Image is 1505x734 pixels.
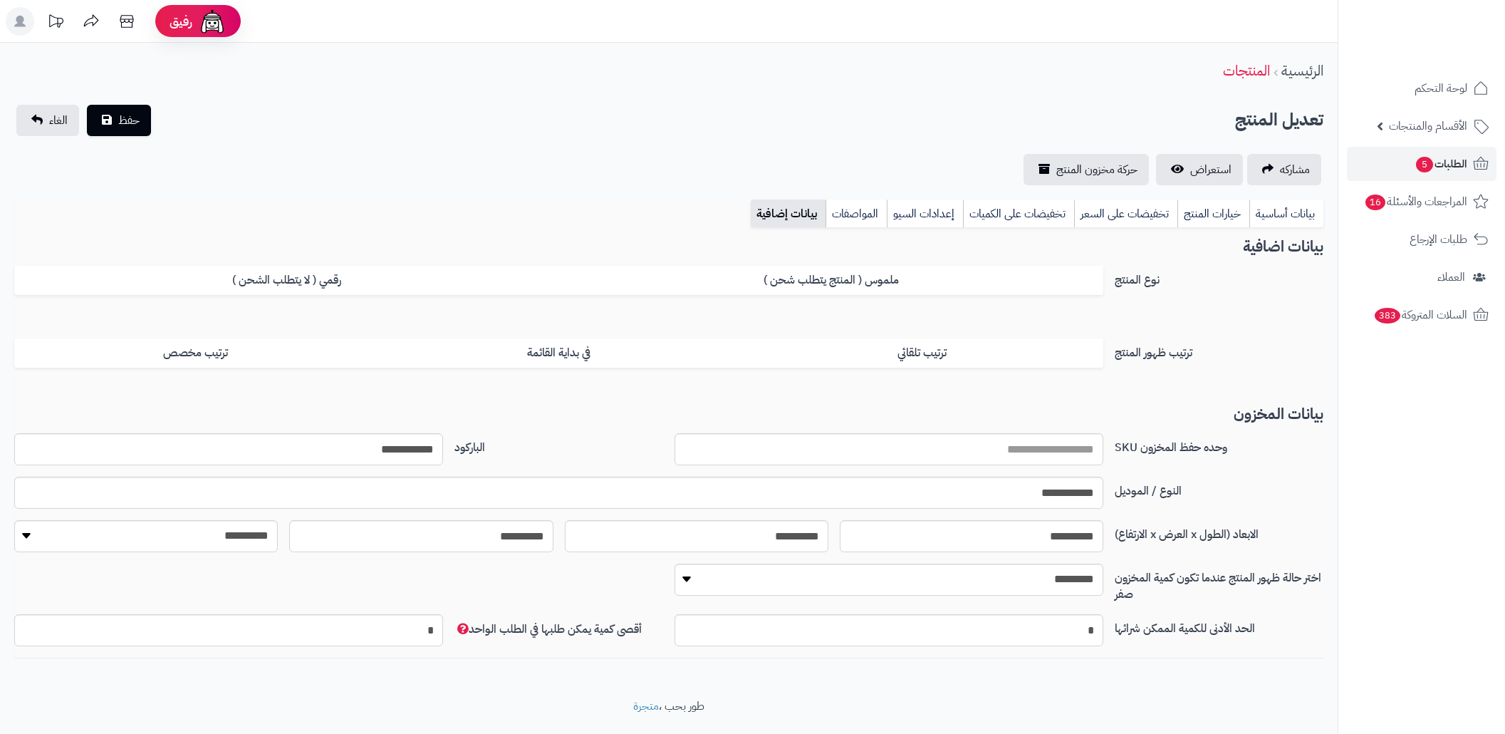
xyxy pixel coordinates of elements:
[1223,60,1270,81] a: المنتجات
[1416,157,1433,172] span: 5
[1415,78,1467,98] span: لوحة التحكم
[1375,308,1400,324] span: 383
[751,200,826,228] a: بيانات إضافية
[1347,298,1496,332] a: السلات المتروكة383
[1056,161,1137,178] span: حركة مخزون المنتج
[1365,195,1385,210] span: 16
[1156,154,1243,185] a: استعراض
[963,200,1074,228] a: تخفيضات على الكميات
[1177,200,1249,228] a: خيارات المنتج
[1347,71,1496,105] a: لوحة التحكم
[1347,222,1496,257] a: طلبات الإرجاع
[1280,161,1310,178] span: مشاركه
[14,338,377,368] label: ترتيب مخصص
[1281,60,1323,81] a: الرئيسية
[170,13,192,30] span: رفيق
[198,7,226,36] img: ai-face.png
[1109,614,1329,637] label: الحد الأدنى للكمية الممكن شرائها
[1109,564,1329,603] label: اختر حالة ظهور المنتج عندما تكون كمية المخزون صفر
[1347,147,1496,181] a: الطلبات5
[1109,266,1329,289] label: نوع المنتج
[1190,161,1231,178] span: استعراض
[454,621,642,638] span: أقصى كمية يمكن طلبها في الطلب الواحد
[1415,154,1467,174] span: الطلبات
[118,112,140,129] span: حفظ
[49,112,68,129] span: الغاء
[1389,116,1467,136] span: الأقسام والمنتجات
[633,698,659,715] a: متجرة
[14,239,1323,255] h3: بيانات اضافية
[38,7,73,39] a: تحديثات المنصة
[1364,192,1467,212] span: المراجعات والأسئلة
[559,266,1103,295] label: ملموس ( المنتج يتطلب شحن )
[1373,305,1467,325] span: السلات المتروكة
[14,266,558,295] label: رقمي ( لا يتطلب الشحن )
[1247,154,1321,185] a: مشاركه
[1109,433,1329,456] label: وحده حفظ المخزون SKU
[887,200,963,228] a: إعدادات السيو
[1109,520,1329,543] label: الابعاد (الطول x العرض x الارتفاع)
[377,338,741,368] label: في بداية القائمة
[1437,267,1465,287] span: العملاء
[1109,477,1329,500] label: النوع / الموديل
[826,200,887,228] a: المواصفات
[1347,260,1496,294] a: العملاء
[1109,338,1329,361] label: ترتيب ظهور المنتج
[1024,154,1149,185] a: حركة مخزون المنتج
[1347,185,1496,219] a: المراجعات والأسئلة16
[740,338,1103,368] label: ترتيب تلقائي
[14,406,1323,423] h3: بيانات المخزون
[87,105,151,136] button: حفظ
[449,433,669,456] label: الباركود
[16,105,79,136] a: الغاء
[1410,229,1467,249] span: طلبات الإرجاع
[1249,200,1323,228] a: بيانات أساسية
[1074,200,1177,228] a: تخفيضات على السعر
[1235,105,1323,135] h2: تعديل المنتج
